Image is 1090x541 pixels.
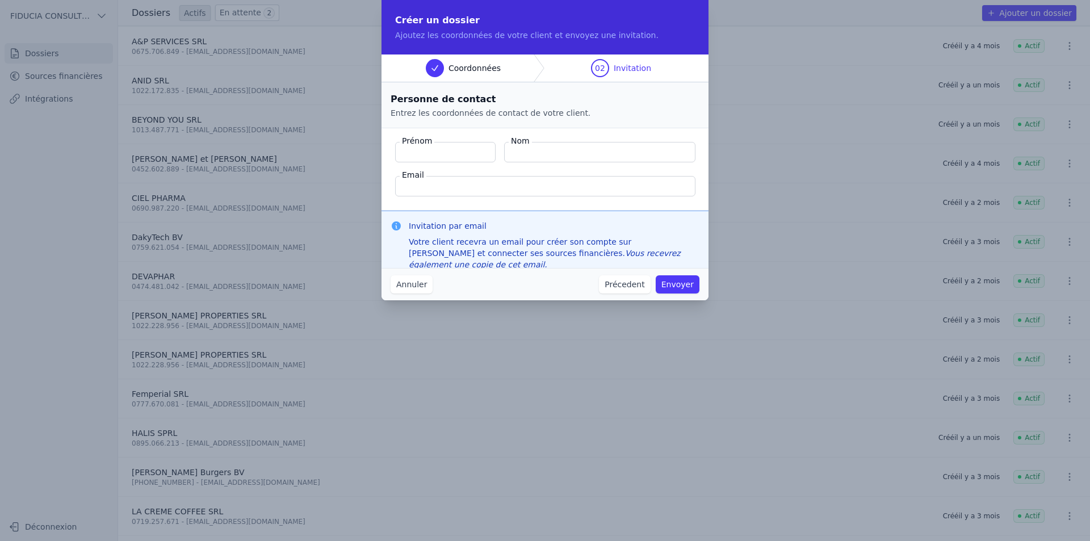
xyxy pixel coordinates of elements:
[614,62,651,74] span: Invitation
[509,135,532,146] label: Nom
[595,62,605,74] span: 02
[409,220,699,232] h3: Invitation par email
[400,135,434,146] label: Prénom
[391,91,699,107] h2: Personne de contact
[448,62,501,74] span: Coordonnées
[409,249,681,269] em: Vous recevrez également une copie de cet email.
[391,275,433,293] button: Annuler
[409,236,699,270] div: Votre client recevra un email pour créer son compte sur [PERSON_NAME] et connecter ses sources fi...
[400,169,426,181] label: Email
[391,107,699,119] p: Entrez les coordonnées de contact de votre client.
[395,30,695,41] p: Ajoutez les coordonnées de votre client et envoyez une invitation.
[656,275,699,293] button: Envoyer
[395,14,695,27] h2: Créer un dossier
[599,275,650,293] button: Précedent
[381,54,708,82] nav: Progress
